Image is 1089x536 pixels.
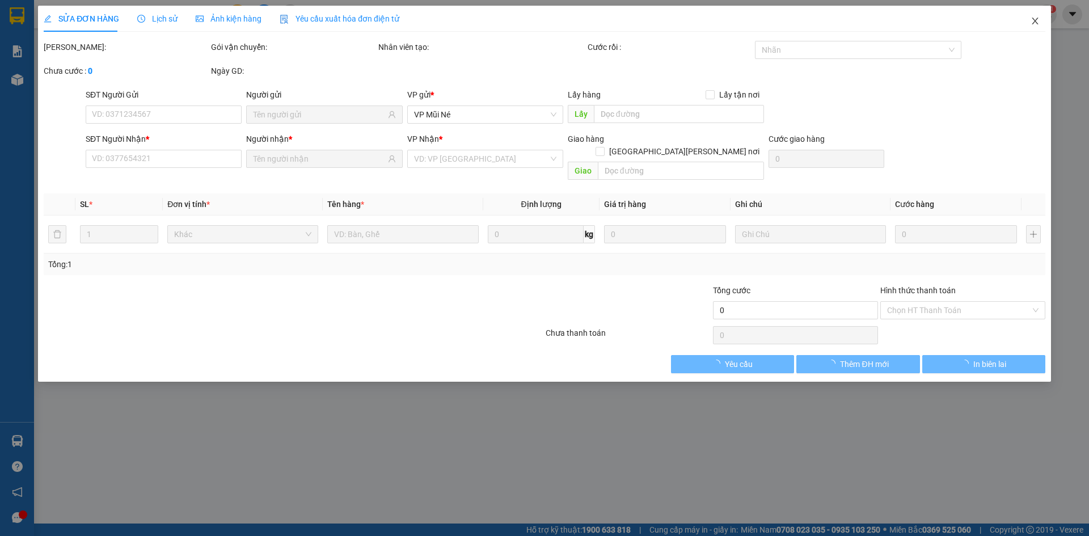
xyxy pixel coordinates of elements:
span: Ảnh kiện hàng [196,14,261,23]
div: VP gửi [407,88,563,101]
span: VP Nhận [407,134,439,144]
input: Tên người gửi [253,108,385,121]
div: Tổng: 1 [48,258,420,271]
span: Định lượng [521,200,562,209]
span: SỬA ĐƠN HÀNG [44,14,119,23]
span: Lấy hàng [568,90,601,99]
input: Ghi Chú [735,225,886,243]
div: Người nhận [246,133,402,145]
span: Cước hàng [895,200,934,209]
span: loading [828,360,840,368]
input: Dọc đường [594,105,764,123]
input: VD: Bàn, Ghế [327,225,478,243]
button: Yêu cầu [671,355,794,373]
div: SĐT Người Gửi [86,88,242,101]
label: Cước giao hàng [769,134,825,144]
button: plus [1026,225,1041,243]
span: SL [80,200,89,209]
div: [PERSON_NAME]: [44,41,209,53]
button: delete [48,225,66,243]
input: Cước giao hàng [769,150,884,168]
span: Yêu cầu xuất hóa đơn điện tử [280,14,399,23]
div: SĐT Người Nhận [86,133,242,145]
span: Giao hàng [568,134,604,144]
span: Tổng cước [713,286,750,295]
span: Giá trị hàng [604,200,646,209]
div: Người gửi [246,88,402,101]
span: edit [44,15,52,23]
span: Lấy tận nơi [715,88,764,101]
div: Chưa cước : [44,65,209,77]
button: Close [1019,6,1051,37]
div: Nhân viên tạo: [378,41,585,53]
span: user [388,111,396,119]
span: Thêm ĐH mới [840,358,888,370]
span: loading [961,360,973,368]
div: Cước rồi : [588,41,753,53]
input: 0 [604,225,726,243]
span: In biên lai [973,358,1006,370]
span: VP Mũi Né [414,106,556,123]
th: Ghi chú [731,193,890,216]
input: Tên người nhận [253,153,385,165]
input: 0 [895,225,1017,243]
span: [GEOGRAPHIC_DATA][PERSON_NAME] nơi [605,145,764,158]
span: Yêu cầu [725,358,753,370]
b: 0 [88,66,92,75]
span: Giao [568,162,598,180]
span: kg [584,225,595,243]
img: icon [280,15,289,24]
span: Lấy [568,105,594,123]
span: Lịch sử [137,14,178,23]
button: In biên lai [922,355,1045,373]
label: Hình thức thanh toán [880,286,956,295]
span: Khác [174,226,311,243]
span: Tên hàng [327,200,364,209]
span: clock-circle [137,15,145,23]
button: Thêm ĐH mới [796,355,919,373]
input: Dọc đường [598,162,764,180]
span: close [1031,16,1040,26]
span: Đơn vị tính [167,200,210,209]
span: user [388,155,396,163]
div: Gói vận chuyển: [211,41,376,53]
div: Chưa thanh toán [544,327,712,347]
span: picture [196,15,204,23]
div: Ngày GD: [211,65,376,77]
span: loading [712,360,725,368]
